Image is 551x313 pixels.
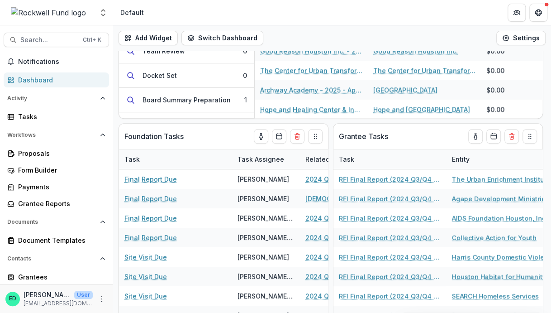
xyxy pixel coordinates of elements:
button: Open Activity [4,91,109,106]
p: User [74,291,93,299]
a: The Urban Enrichment Institute [452,174,551,184]
div: 0 [243,46,247,56]
button: Calendar [486,129,501,144]
div: [PERSON_NAME][GEOGRAPHIC_DATA] [237,291,294,301]
div: 1 [244,95,247,105]
a: RFI Final Report (2024 Q3/Q4 Grantees) [339,291,441,301]
a: Final Report Due [124,213,177,223]
a: Agape Development Ministries [452,194,549,203]
div: $0.00 [486,105,504,114]
div: 0 [243,71,247,80]
div: Task [119,154,145,164]
div: Task Assignee [232,149,300,169]
div: [PERSON_NAME] [237,194,289,203]
button: Delete card [290,129,304,144]
div: Form Builder [18,165,102,175]
button: Add Widget [119,31,178,45]
div: Grantee Reports [18,199,102,208]
button: Open entity switcher [97,4,109,22]
a: Site Visit Due [124,252,167,262]
button: Open Documents [4,215,109,229]
a: SEARCH Homeless Services [452,291,539,301]
a: Tasks [4,109,109,124]
a: 2024 Q4 Northeast Houston Redevelopment Council [305,272,408,281]
button: toggle-assigned-to-me [468,129,483,144]
button: Drag [308,129,323,144]
button: Open Workflows [4,128,109,142]
a: [GEOGRAPHIC_DATA] [373,85,437,95]
button: Calendar [272,129,286,144]
p: [PERSON_NAME] [24,290,71,299]
div: Ctrl + K [81,35,103,45]
div: Related Proposal [300,149,413,169]
div: $0.00 [486,46,504,56]
a: Grantee Reports [4,196,109,211]
button: Drag [522,129,537,144]
a: The Center for Urban Transformation, Inc. [373,66,475,75]
a: 2024 Q2 UTHSCH Health Equity Collective [305,213,408,223]
a: 2024 Q4 Communities in [GEOGRAPHIC_DATA] [305,291,408,301]
button: Notifications [4,54,109,69]
div: Payments [18,182,102,192]
a: Grantees [4,270,109,284]
button: Board Summary Preparation1 [119,88,254,112]
button: More [96,294,107,304]
div: Dashboard [18,75,102,85]
span: Activity [7,95,96,101]
div: Default [120,8,144,17]
nav: breadcrumb [117,6,147,19]
div: Task [333,149,446,169]
a: 2024 Q2 Small Places [305,174,375,184]
a: The Center for Urban Transformation, Inc. - 2025 - Application Request Form - Education [260,66,362,75]
span: Contacts [7,255,96,262]
div: Task [119,149,232,169]
span: Search... [20,36,77,44]
div: [PERSON_NAME][GEOGRAPHIC_DATA] [237,272,294,281]
a: Archway Academy - 2025 - Application Request Form - Education [260,85,362,95]
a: Payments [4,179,109,194]
div: [PERSON_NAME][GEOGRAPHIC_DATA] [237,233,294,242]
p: [EMAIL_ADDRESS][DOMAIN_NAME] [24,299,93,308]
div: Estevan D. Delgado [9,296,16,302]
div: Task [333,154,360,164]
div: Task Assignee [232,154,290,164]
div: Grantees [18,272,102,282]
a: Document Templates [4,233,109,248]
div: Related Proposal [300,154,365,164]
button: Team Review0 [119,39,254,63]
a: RFI Final Report (2024 Q3/Q4 Grantees) [339,194,441,203]
a: Form Builder [4,163,109,178]
a: 2024 Q4 [PERSON_NAME] Houston University Foundation [305,252,408,262]
span: Notifications [18,58,105,66]
div: [PERSON_NAME] [237,174,289,184]
div: Entity [446,154,475,164]
a: RFI Final Report (2024 Q3/Q4 Grantees) [339,174,441,184]
div: Board Summary Preparation [142,95,231,105]
a: Final Report Due [124,194,177,203]
a: AIDS Foundation Houston, Inc. [452,213,547,223]
div: [PERSON_NAME][GEOGRAPHIC_DATA] [237,213,294,223]
a: Final Report Due [124,233,177,242]
div: Team Review [142,46,185,56]
button: Open Contacts [4,251,109,266]
div: Document Templates [18,236,102,245]
a: Final Report Due [124,174,177,184]
div: Docket Set [142,71,177,80]
div: $0.00 [486,85,504,95]
div: Tasks [18,112,102,121]
a: Hope and Healing Center & Institute - 2025 - Application Request Form - Education [260,105,362,114]
a: Site Visit Due [124,291,167,301]
button: Search... [4,33,109,47]
span: Workflows [7,132,96,138]
a: Dashboard [4,72,109,87]
a: RFI Final Report (2024 Q3/Q4 Grantees) [339,213,441,223]
button: Docket Set0 [119,63,254,88]
div: [PERSON_NAME] [237,252,289,262]
a: Collective Action for Youth [452,233,537,242]
button: Delete card [504,129,519,144]
button: Get Help [529,4,547,22]
img: Rockwell Fund logo [11,7,86,18]
a: RFI Final Report (2024 Q3/Q4 Grantees) [339,233,441,242]
div: $0.00 [486,66,504,75]
span: Documents [7,219,96,225]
